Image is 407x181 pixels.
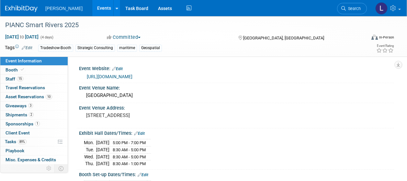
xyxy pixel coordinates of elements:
a: [URL][DOMAIN_NAME] [87,74,132,79]
a: Event Information [0,57,68,65]
td: Tags [5,44,32,52]
span: 10 [46,94,52,99]
span: Asset Reservations [6,94,52,99]
div: Event Rating [376,44,394,48]
a: Shipments2 [0,111,68,119]
button: Committed [105,34,143,41]
td: [DATE] [96,146,109,154]
span: to [19,34,25,39]
span: 5:00 PM - 7:00 PM [113,140,146,145]
span: Misc. Expenses & Credits [6,157,56,162]
span: 3 [28,103,33,108]
div: Geospatial [139,45,162,51]
span: Shipments [6,112,34,117]
span: Event Information [6,58,42,63]
div: Event Format [337,34,394,43]
span: 8:30 AM - 5:00 PM [113,154,146,159]
span: [PERSON_NAME] [45,6,83,11]
span: [GEOGRAPHIC_DATA], [GEOGRAPHIC_DATA] [243,36,324,40]
img: ExhibitDay [5,5,38,12]
td: [DATE] [96,139,109,146]
span: Search [346,6,361,11]
span: Client Event [6,130,30,135]
span: 15 [17,76,23,81]
div: Booth Set-up Dates/Times: [79,170,394,178]
span: Travel Reservations [6,85,45,90]
a: Giveaways3 [0,101,68,110]
span: (4 days) [40,35,53,39]
span: 89% [18,139,27,144]
td: Wed. [84,153,96,160]
div: Exhibit Hall Dates/Times: [79,128,394,137]
span: Staff [6,76,23,81]
a: Client Event [0,129,68,137]
td: Toggle Event Tabs [55,164,68,173]
a: Misc. Expenses & Credits [0,155,68,164]
span: [DATE] [DATE] [5,34,39,40]
a: Edit [22,46,32,50]
div: Tradeshow-Booth [38,45,73,51]
td: [DATE] [96,160,109,167]
img: Latice Spann [375,2,388,15]
img: Format-Inperson.png [371,35,378,40]
a: Asset Reservations10 [0,92,68,101]
span: 2 [29,112,34,117]
td: Tue. [84,146,96,154]
td: [DATE] [96,153,109,160]
span: Sponsorships [6,121,40,126]
td: Personalize Event Tab Strip [43,164,55,173]
a: Travel Reservations [0,83,68,92]
a: Edit [112,67,123,71]
a: Playbook [0,146,68,155]
span: Booth [6,67,25,72]
a: Booth [0,66,68,74]
div: Strategic Consulting [75,45,115,51]
i: Booth reservation complete [21,68,24,71]
div: Event Venue Address: [79,103,394,111]
span: 8:30 AM - 5:00 PM [113,147,146,152]
span: 8:30 AM - 1:00 PM [113,161,146,166]
div: maritime [117,45,137,51]
td: Thu. [84,160,96,167]
a: Search [337,3,367,14]
a: Edit [138,173,148,177]
a: Edit [134,131,145,136]
a: Staff15 [0,75,68,83]
span: 1 [35,121,40,126]
td: Mon. [84,139,96,146]
span: Giveaways [6,103,33,108]
a: Tasks89% [0,137,68,146]
div: Event Website: [79,64,394,72]
span: Tasks [5,139,27,144]
div: PIANC Smart Rivers 2025 [3,19,361,31]
div: [GEOGRAPHIC_DATA] [84,90,389,101]
a: Sponsorships1 [0,120,68,128]
pre: [STREET_ADDRESS] [86,112,203,118]
div: In-Person [379,35,394,40]
span: Playbook [6,148,24,153]
div: Event Venue Name: [79,83,394,91]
